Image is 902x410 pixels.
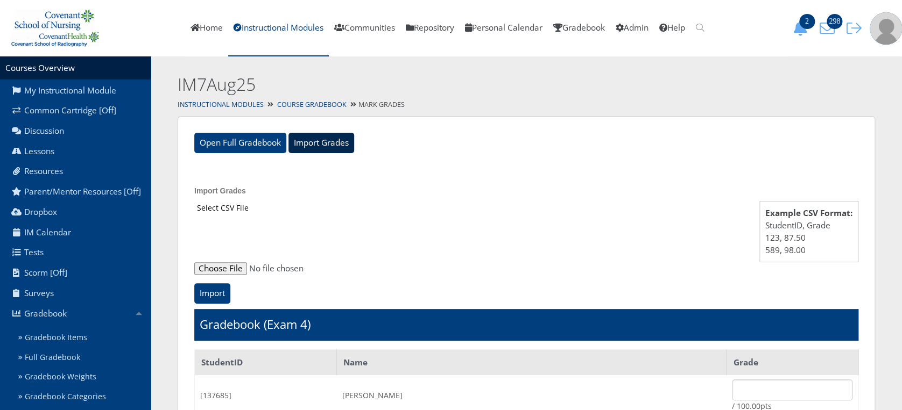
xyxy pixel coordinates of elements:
[816,22,843,33] a: 298
[343,357,368,368] strong: Name
[733,357,758,368] strong: Grade
[789,20,816,36] button: 2
[151,97,902,113] div: Mark Grades
[765,207,852,219] strong: Example CSV Format:
[178,100,264,109] a: Instructional Modules
[799,14,815,29] span: 2
[178,73,721,97] h2: IM7Aug25
[816,20,843,36] button: 298
[5,62,75,74] a: Courses Overview
[194,133,286,153] input: Open Full Gradebook
[201,357,243,368] strong: StudentID
[277,100,347,109] a: Course Gradebook
[194,283,230,304] input: Import
[200,316,311,333] h1: Gradebook (Exam 4)
[288,133,354,153] input: Import Grades
[789,22,816,33] a: 2
[14,387,151,407] a: Gradebook Categories
[14,348,151,368] a: Full Gradebook
[870,12,902,45] img: user-profile-default-picture.png
[827,14,842,29] span: 298
[194,201,251,214] label: Select CSV File
[14,367,151,387] a: Gradebook Weights
[14,328,151,348] a: Gradebook Items
[194,185,246,197] legend: Import Grades
[759,201,858,262] div: StudentID, Grade 123, 87.50 589, 98.00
